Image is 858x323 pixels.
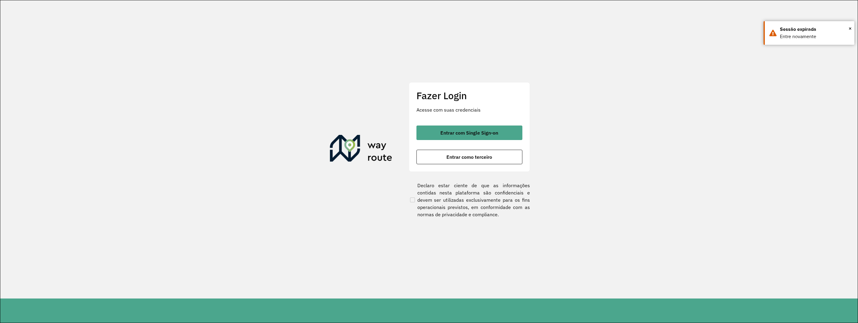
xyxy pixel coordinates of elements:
img: Roteirizador AmbevTech [330,135,392,164]
div: Entre novamente [780,33,850,40]
button: Close [849,24,852,33]
button: button [416,126,522,140]
p: Acesse com suas credenciais [416,106,522,113]
label: Declaro estar ciente de que as informações contidas nesta plataforma são confidenciais e devem se... [409,182,530,218]
h2: Fazer Login [416,90,522,101]
span: × [849,24,852,33]
div: Sessão expirada [780,26,850,33]
span: Entrar com Single Sign-on [440,130,498,135]
span: Entrar como terceiro [446,155,492,159]
button: button [416,150,522,164]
